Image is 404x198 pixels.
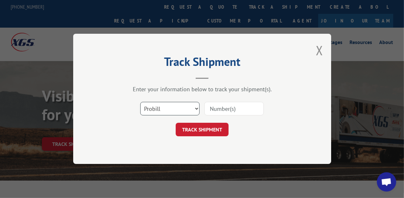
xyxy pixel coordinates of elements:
[176,123,229,137] button: TRACK SHIPMENT
[316,42,323,59] button: Close modal
[204,102,264,116] input: Number(s)
[377,172,396,192] div: Open chat
[105,86,299,93] div: Enter your information below to track your shipment(s).
[105,57,299,69] h2: Track Shipment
